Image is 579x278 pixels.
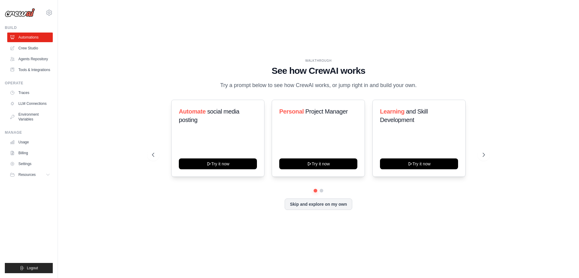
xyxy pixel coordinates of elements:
span: Learning [380,108,404,115]
button: Try it now [179,158,257,169]
div: Build [5,25,53,30]
a: Traces [7,88,53,98]
a: LLM Connections [7,99,53,108]
a: Environment Variables [7,110,53,124]
button: Try it now [380,158,458,169]
span: Logout [27,266,38,270]
span: Automate [179,108,206,115]
a: Agents Repository [7,54,53,64]
button: Resources [7,170,53,180]
a: Usage [7,137,53,147]
p: Try a prompt below to see how CrewAI works, or jump right in and build your own. [217,81,420,90]
span: Resources [18,172,36,177]
img: Logo [5,8,35,17]
div: Manage [5,130,53,135]
a: Crew Studio [7,43,53,53]
span: Project Manager [305,108,348,115]
button: Try it now [279,158,357,169]
a: Billing [7,148,53,158]
div: WALKTHROUGH [152,58,485,63]
a: Automations [7,33,53,42]
iframe: Chat Widget [549,249,579,278]
span: Personal [279,108,304,115]
button: Skip and explore on my own [285,198,352,210]
a: Tools & Integrations [7,65,53,75]
span: social media posting [179,108,239,123]
span: and Skill Development [380,108,428,123]
button: Logout [5,263,53,273]
h1: See how CrewAI works [152,65,485,76]
a: Settings [7,159,53,169]
div: Operate [5,81,53,86]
